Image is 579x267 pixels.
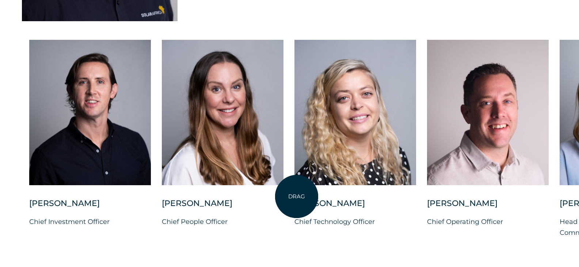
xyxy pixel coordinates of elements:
[294,216,416,227] p: Chief Technology Officer
[162,216,283,227] p: Chief People Officer
[427,216,549,227] p: Chief Operating Officer
[427,198,549,216] div: [PERSON_NAME]
[162,198,283,216] div: [PERSON_NAME]
[294,198,416,216] div: [PERSON_NAME]
[29,198,151,216] div: [PERSON_NAME]
[29,216,151,227] p: Chief Investment Officer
